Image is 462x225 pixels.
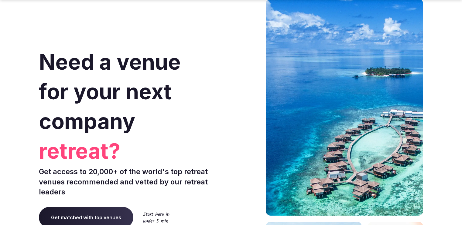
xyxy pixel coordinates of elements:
[39,49,181,134] span: Need a venue for your next company
[39,167,229,197] p: Get access to 20,000+ of the world's top retreat venues recommended and vetted by our retreat lea...
[39,136,229,166] span: retreat?
[143,212,169,223] img: Start here in under 5 min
